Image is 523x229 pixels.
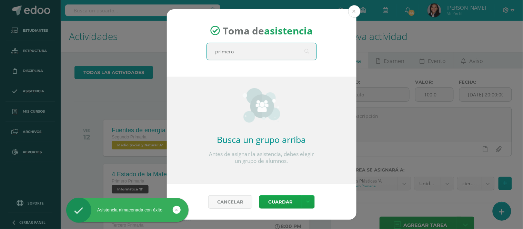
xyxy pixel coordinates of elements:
p: Antes de asignar la asistencia, debes elegir un grupo de alumnos. [207,151,317,165]
img: groups_small.png [243,88,280,123]
strong: asistencia [264,24,313,37]
button: Close (Esc) [348,5,361,18]
a: Cancelar [208,195,252,209]
h2: Busca un grupo arriba [207,134,317,145]
input: Busca un grado o sección aquí... [207,43,316,60]
button: Guardar [259,195,301,209]
div: Asistencia almacenada con éxito [66,207,189,213]
span: Toma de [223,24,313,37]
